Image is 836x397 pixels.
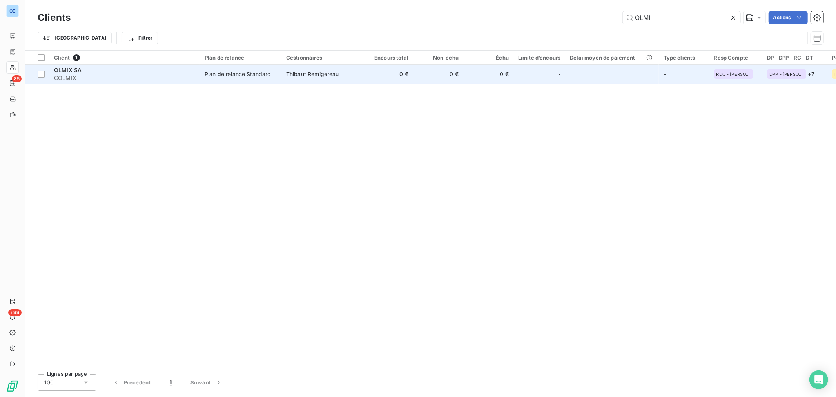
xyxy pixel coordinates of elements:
span: +99 [8,309,22,316]
div: Échu [468,55,509,61]
button: 1 [160,374,181,391]
button: Filtrer [122,32,158,44]
a: 85 [6,77,18,89]
div: DP - DPP - RC - DT [767,55,823,61]
span: DPP - [PERSON_NAME] [PERSON_NAME] [769,72,804,76]
span: - [664,71,666,77]
div: Gestionnaires [286,55,358,61]
span: 1 [170,379,172,386]
div: Délai moyen de paiement [570,55,654,61]
span: 1 [73,54,80,61]
input: Rechercher [623,11,740,24]
div: Encours total [368,55,408,61]
button: Précédent [103,374,160,391]
span: - [558,70,560,78]
span: 100 [44,379,54,386]
div: Plan de relance Standard [205,70,271,78]
button: Suivant [181,374,232,391]
span: RDC - [PERSON_NAME] [716,72,751,76]
td: 0 € [413,65,463,84]
div: Non-échu [418,55,459,61]
span: OLMIX SA [54,67,82,73]
img: Logo LeanPay [6,380,19,392]
div: Open Intercom Messenger [809,370,828,389]
h3: Clients [38,11,71,25]
div: Resp Compte [714,55,758,61]
div: OE [6,5,19,17]
span: Thibaut Remigereau [286,71,339,77]
td: 0 € [363,65,413,84]
div: Plan de relance [205,55,277,61]
button: Actions [769,11,808,24]
span: + 7 [808,70,814,78]
td: 0 € [463,65,513,84]
span: 85 [12,75,22,82]
div: Limite d’encours [518,55,560,61]
span: COLMIX [54,74,195,82]
span: Client [54,55,70,61]
button: [GEOGRAPHIC_DATA] [38,32,112,44]
div: Type clients [664,55,705,61]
